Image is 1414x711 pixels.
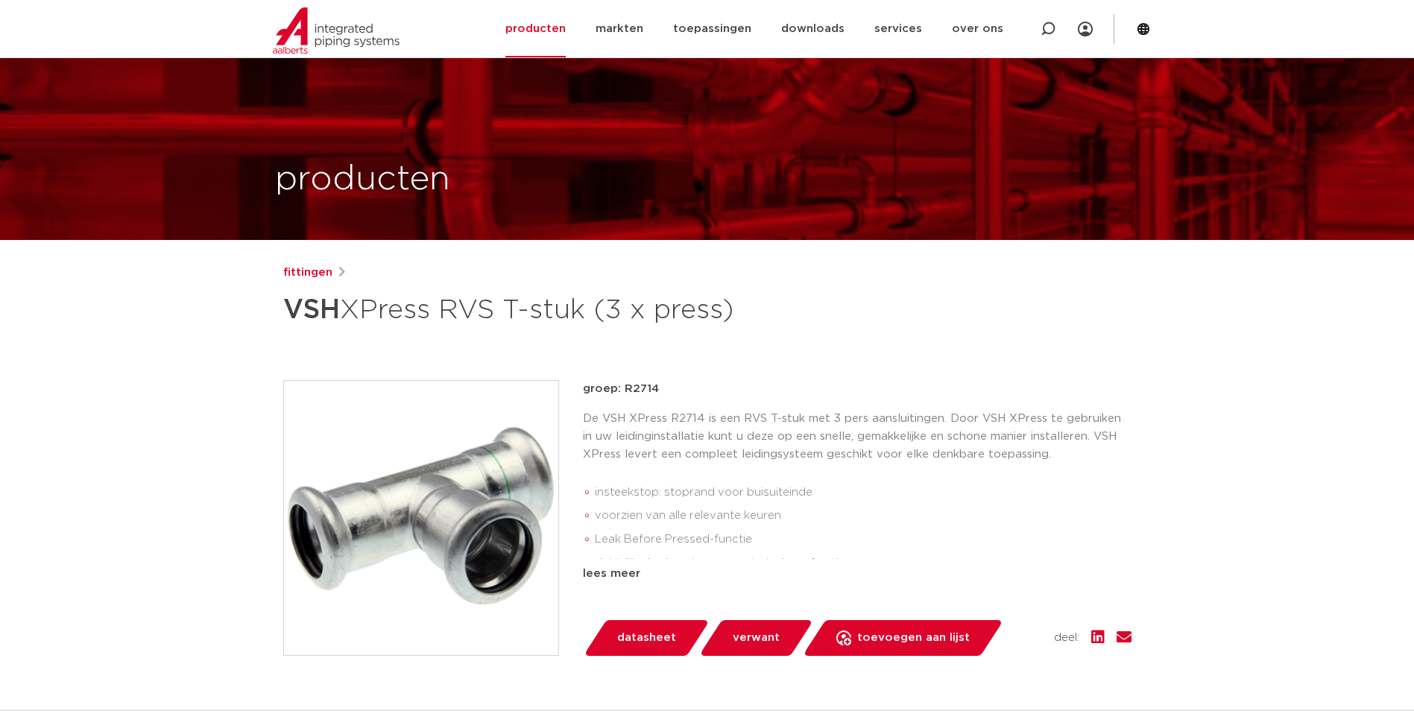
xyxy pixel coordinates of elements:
[595,528,1131,552] li: Leak Before Pressed-functie
[275,156,450,203] h1: producten
[698,620,813,656] a: verwant
[283,288,843,332] h1: XPress RVS T-stuk (3 x press)
[595,552,1131,575] li: duidelijke herkenning van materiaal en afmeting
[1054,629,1079,647] span: deel:
[283,297,340,323] strong: VSH
[284,381,558,655] img: Product Image for VSH XPress RVS T-stuk (3 x press)
[733,626,780,650] span: verwant
[583,620,710,656] a: datasheet
[595,481,1131,505] li: insteekstop: stoprand voor buisuiteinde
[583,565,1131,583] div: lees meer
[595,504,1131,528] li: voorzien van alle relevante keuren
[283,264,332,282] a: fittingen
[583,410,1131,464] p: De VSH XPress R2714 is een RVS T-stuk met 3 pers aansluitingen. Door VSH XPress te gebruiken in u...
[857,626,970,650] span: toevoegen aan lijst
[583,380,1131,398] p: groep: R2714
[617,626,676,650] span: datasheet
